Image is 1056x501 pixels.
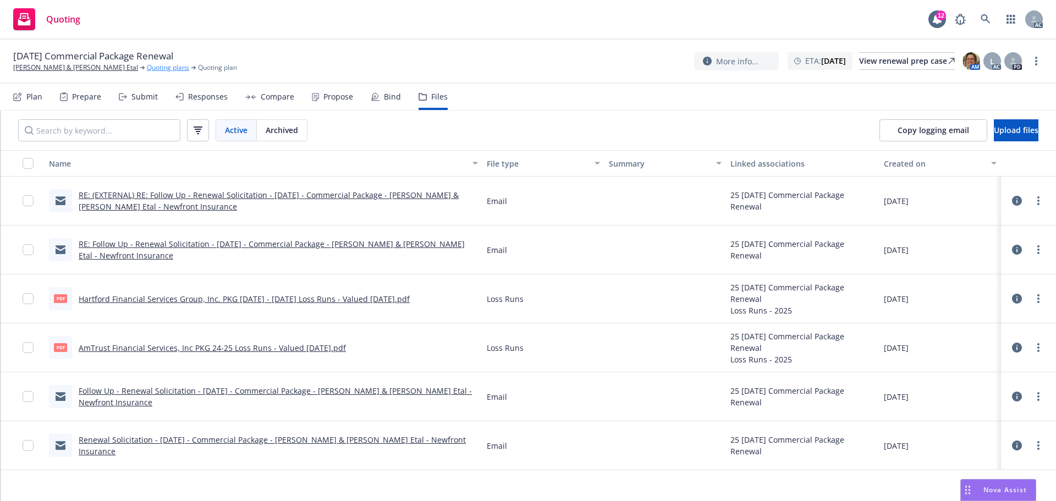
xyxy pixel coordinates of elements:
[188,92,228,101] div: Responses
[730,305,875,316] div: Loss Runs - 2025
[936,10,946,20] div: 12
[49,158,466,169] div: Name
[482,150,604,177] button: File type
[898,125,969,135] span: Copy logging email
[884,342,909,354] span: [DATE]
[884,244,909,256] span: [DATE]
[487,391,507,403] span: Email
[963,52,980,70] img: photo
[694,52,779,70] button: More info...
[604,150,726,177] button: Summary
[730,331,875,354] div: 25 [DATE] Commercial Package Renewal
[54,343,67,351] span: pdf
[730,434,875,457] div: 25 [DATE] Commercial Package Renewal
[266,124,298,136] span: Archived
[23,244,34,255] input: Toggle Row Selected
[609,158,710,169] div: Summary
[949,8,971,30] a: Report a Bug
[79,343,346,353] a: AmTrust Financial Services, Inc PKG 24-25 Loss Runs - Valued [DATE].pdf
[23,158,34,169] input: Select all
[45,150,482,177] button: Name
[46,15,80,24] span: Quoting
[884,293,909,305] span: [DATE]
[147,63,189,73] a: Quoting plans
[821,56,846,66] strong: [DATE]
[431,92,448,101] div: Files
[730,238,875,261] div: 25 [DATE] Commercial Package Renewal
[225,124,248,136] span: Active
[23,195,34,206] input: Toggle Row Selected
[54,294,67,302] span: pdf
[79,190,459,212] a: RE: (EXTERNAL) RE: Follow Up - Renewal Solicitation - [DATE] - Commercial Package - [PERSON_NAME]...
[13,49,173,63] span: [DATE] Commercial Package Renewal
[884,391,909,403] span: [DATE]
[879,150,1001,177] button: Created on
[1032,439,1045,452] a: more
[79,294,410,304] a: Hartford Financial Services Group, Inc. PKG [DATE] - [DATE] Loss Runs - Valued [DATE].pdf
[730,189,875,212] div: 25 [DATE] Commercial Package Renewal
[994,125,1038,135] span: Upload files
[730,158,875,169] div: Linked associations
[23,440,34,451] input: Toggle Row Selected
[726,150,879,177] button: Linked associations
[884,440,909,452] span: [DATE]
[859,53,955,69] div: View renewal prep case
[487,293,524,305] span: Loss Runs
[323,92,353,101] div: Propose
[487,158,587,169] div: File type
[26,92,42,101] div: Plan
[1032,194,1045,207] a: more
[990,56,994,67] span: L
[960,479,1036,501] button: Nova Assist
[23,391,34,402] input: Toggle Row Selected
[1030,54,1043,68] a: more
[1032,243,1045,256] a: more
[198,63,237,73] span: Quoting plan
[487,244,507,256] span: Email
[23,293,34,304] input: Toggle Row Selected
[859,52,955,70] a: View renewal prep case
[79,239,465,261] a: RE: Follow Up - Renewal Solicitation - [DATE] - Commercial Package - [PERSON_NAME] & [PERSON_NAME...
[9,4,85,35] a: Quoting
[975,8,997,30] a: Search
[730,282,875,305] div: 25 [DATE] Commercial Package Renewal
[879,119,987,141] button: Copy logging email
[18,119,180,141] input: Search by keyword...
[487,440,507,452] span: Email
[13,63,138,73] a: [PERSON_NAME] & [PERSON_NAME] Etal
[72,92,101,101] div: Prepare
[983,485,1027,494] span: Nova Assist
[131,92,158,101] div: Submit
[994,119,1038,141] button: Upload files
[23,342,34,353] input: Toggle Row Selected
[1032,341,1045,354] a: more
[1000,8,1022,30] a: Switch app
[961,480,975,500] div: Drag to move
[487,342,524,354] span: Loss Runs
[261,92,294,101] div: Compare
[79,434,466,456] a: Renewal Solicitation - [DATE] - Commercial Package - [PERSON_NAME] & [PERSON_NAME] Etal - Newfron...
[730,385,875,408] div: 25 [DATE] Commercial Package Renewal
[805,55,846,67] span: ETA :
[79,386,472,408] a: Follow Up - Renewal Solicitation - [DATE] - Commercial Package - [PERSON_NAME] & [PERSON_NAME] Et...
[1032,390,1045,403] a: more
[730,354,875,365] div: Loss Runs - 2025
[1032,292,1045,305] a: more
[884,195,909,207] span: [DATE]
[384,92,401,101] div: Bind
[716,56,758,67] span: More info...
[884,158,985,169] div: Created on
[487,195,507,207] span: Email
